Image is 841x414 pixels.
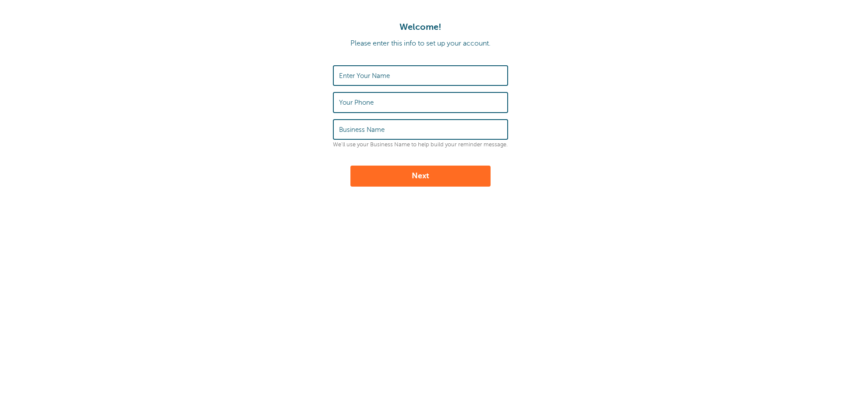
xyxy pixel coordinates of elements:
label: Your Phone [339,99,374,106]
button: Next [350,166,491,187]
label: Enter Your Name [339,72,390,80]
label: Business Name [339,126,385,134]
h1: Welcome! [9,22,832,32]
p: Please enter this info to set up your account. [9,39,832,48]
p: We'll use your Business Name to help build your reminder message. [333,142,508,148]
